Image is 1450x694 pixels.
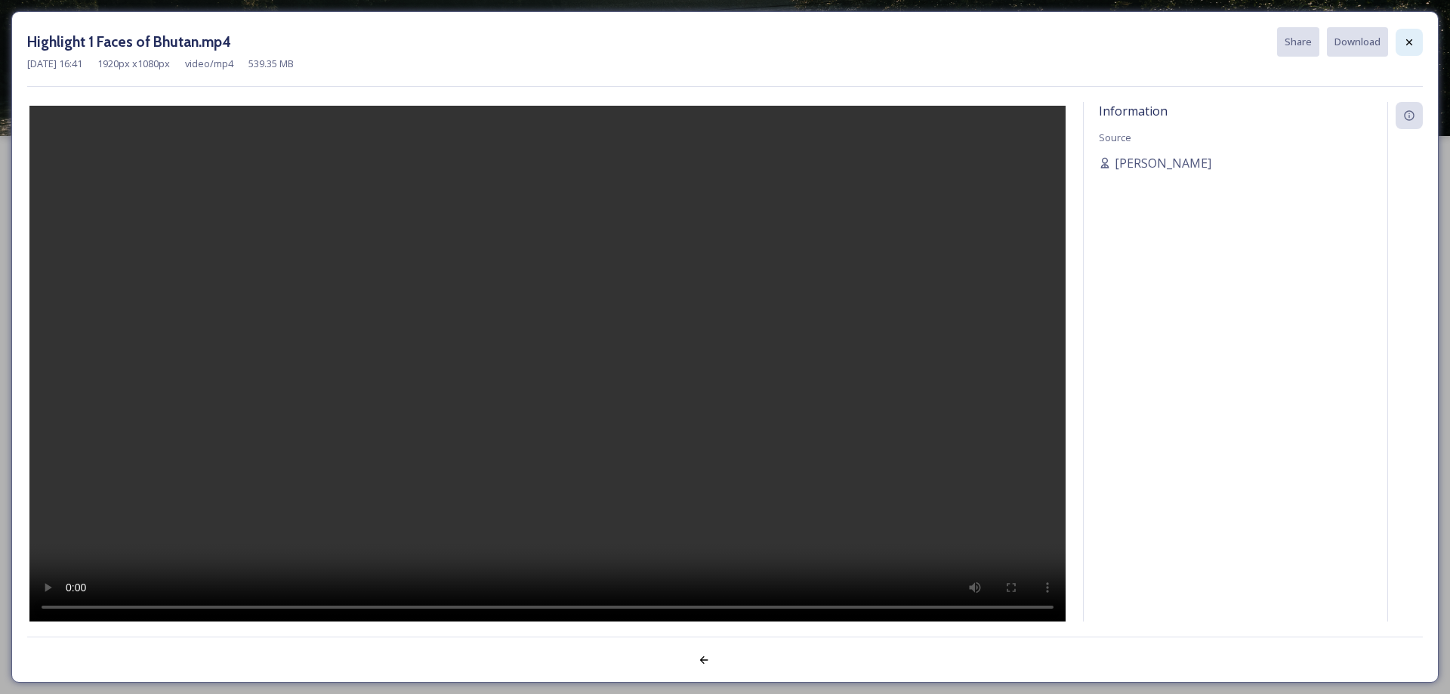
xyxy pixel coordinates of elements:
span: 1920 px x 1080 px [97,57,170,71]
span: video/mp4 [185,57,233,71]
span: [DATE] 16:41 [27,57,82,71]
button: Share [1277,27,1319,57]
span: Information [1099,103,1168,119]
span: [PERSON_NAME] [1115,154,1211,172]
span: 539.35 MB [248,57,294,71]
h3: Highlight 1 Faces of Bhutan.mp4 [27,31,231,53]
span: Source [1099,131,1131,144]
button: Download [1327,27,1388,57]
